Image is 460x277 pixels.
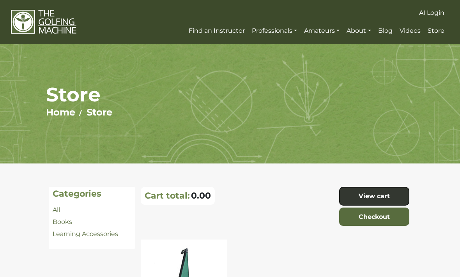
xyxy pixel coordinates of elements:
[11,9,77,35] img: The Golfing Machine
[428,27,444,34] span: Store
[345,24,373,38] a: About
[53,189,131,199] h4: Categories
[46,83,414,107] h1: Store
[250,24,299,38] a: Professionals
[419,9,444,16] span: AI Login
[187,24,247,38] a: Find an Instructor
[53,206,60,213] a: All
[339,187,409,206] a: View cart
[53,218,72,226] a: Books
[376,24,395,38] a: Blog
[417,6,446,20] a: AI Login
[87,107,112,118] a: Store
[189,27,245,34] span: Find an Instructor
[378,27,393,34] span: Blog
[426,24,446,38] a: Store
[53,230,118,238] a: Learning Accessories
[191,190,211,201] span: 0.00
[46,107,75,118] a: Home
[400,27,421,34] span: Videos
[302,24,341,38] a: Amateurs
[398,24,423,38] a: Videos
[145,190,190,201] p: Cart total:
[339,208,409,226] a: Checkout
